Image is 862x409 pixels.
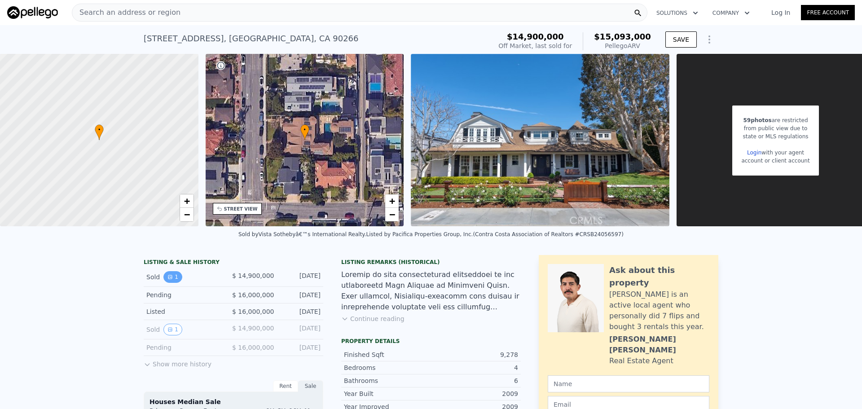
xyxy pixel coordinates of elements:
[281,307,321,316] div: [DATE]
[741,116,809,124] div: are restricted
[761,150,804,156] span: with your agent
[761,8,801,17] a: Log In
[232,325,274,332] span: $ 14,900,000
[163,324,182,335] button: View historical data
[594,32,651,41] span: $15,093,000
[548,375,709,392] input: Name
[341,269,521,312] div: Loremip do sita consecteturad elitseddoei te inc utlaboreetd Magn Aliquae ad Minimveni Quisn. Exe...
[146,307,225,316] div: Listed
[7,6,58,19] img: Pellego
[281,290,321,299] div: [DATE]
[741,124,809,132] div: from public view due to
[431,376,518,385] div: 6
[95,124,104,140] div: •
[609,264,709,289] div: Ask about this property
[341,259,521,266] div: Listing Remarks (Historical)
[431,350,518,359] div: 9,278
[389,209,395,220] span: −
[741,157,809,165] div: account or client account
[385,194,399,208] a: Zoom in
[232,272,274,279] span: $ 14,900,000
[341,314,405,323] button: Continue reading
[144,356,211,369] button: Show more history
[431,389,518,398] div: 2009
[741,132,809,141] div: state or MLS regulations
[665,31,697,48] button: SAVE
[281,343,321,352] div: [DATE]
[389,195,395,207] span: +
[232,308,274,315] span: $ 16,000,000
[498,41,572,50] div: Off Market, last sold for
[72,7,180,18] span: Search an address or region
[743,117,772,123] span: 59 photos
[609,289,709,332] div: [PERSON_NAME] is an active local agent who personally did 7 flips and bought 3 rentals this year.
[411,54,669,226] img: Sale: 166587048 Parcel: 51989418
[344,389,431,398] div: Year Built
[431,363,518,372] div: 4
[281,324,321,335] div: [DATE]
[366,231,624,237] div: Listed by Pacifica Properties Group, Inc. (Contra Costa Association of Realtors #CRSB24056597)
[344,363,431,372] div: Bedrooms
[801,5,855,20] a: Free Account
[300,126,309,134] span: •
[180,208,194,221] a: Zoom out
[146,271,225,283] div: Sold
[594,41,651,50] div: Pellego ARV
[146,343,225,352] div: Pending
[184,209,189,220] span: −
[341,338,521,345] div: Property details
[163,271,182,283] button: View historical data
[180,194,194,208] a: Zoom in
[144,32,359,45] div: [STREET_ADDRESS] , [GEOGRAPHIC_DATA] , CA 90266
[273,380,298,392] div: Rent
[146,290,225,299] div: Pending
[232,291,274,299] span: $ 16,000,000
[609,356,673,366] div: Real Estate Agent
[609,334,709,356] div: [PERSON_NAME] [PERSON_NAME]
[705,5,757,21] button: Company
[507,32,563,41] span: $14,900,000
[95,126,104,134] span: •
[184,195,189,207] span: +
[649,5,705,21] button: Solutions
[385,208,399,221] a: Zoom out
[232,344,274,351] span: $ 16,000,000
[150,397,317,406] div: Houses Median Sale
[700,31,718,48] button: Show Options
[344,350,431,359] div: Finished Sqft
[146,324,225,335] div: Sold
[224,206,258,212] div: STREET VIEW
[300,124,309,140] div: •
[344,376,431,385] div: Bathrooms
[298,380,323,392] div: Sale
[747,150,761,156] a: Login
[281,271,321,283] div: [DATE]
[144,259,323,268] div: LISTING & SALE HISTORY
[238,231,366,237] div: Sold by Vista Sothebyâ€™s International Realty .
